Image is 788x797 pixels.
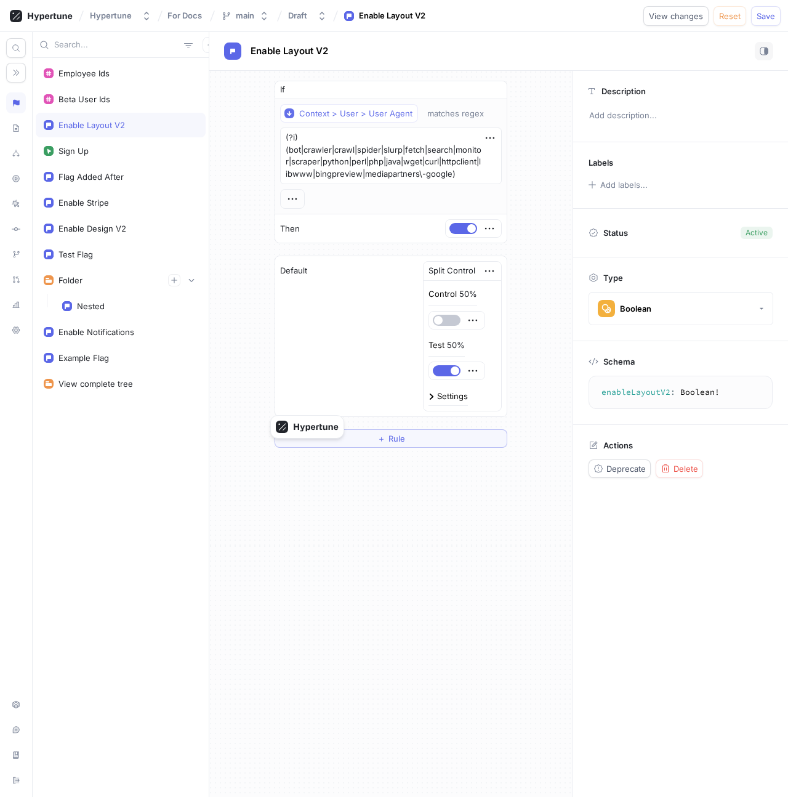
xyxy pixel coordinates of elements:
[757,12,775,20] span: Save
[603,357,635,366] p: Schema
[58,353,109,363] div: Example Flag
[6,219,26,240] div: Diff
[746,227,768,238] div: Active
[603,224,628,241] p: Status
[280,84,285,96] p: If
[85,6,156,26] button: Hypertune
[600,181,648,189] div: Add labels...
[649,12,703,20] span: View changes
[584,105,778,126] p: Add description...
[167,11,202,20] span: For Docs
[673,465,698,472] span: Delete
[58,379,133,389] div: View complete tree
[58,198,109,208] div: Enable Stripe
[90,10,132,21] div: Hypertune
[6,770,26,791] div: Sign out
[6,269,26,290] div: Pull requests
[422,104,502,123] button: matches regex
[447,341,465,349] div: 50%
[359,10,425,22] div: Enable Layout V2
[58,249,93,259] div: Test Flag
[377,435,385,442] span: ＋
[6,694,26,715] div: Setup
[280,223,300,235] p: Then
[6,143,26,164] div: Splits
[428,265,475,277] div: Split Control
[428,339,444,352] p: Test
[589,292,773,325] button: Boolean
[58,94,110,104] div: Beta User Ids
[283,6,332,26] button: Draft
[58,224,126,233] div: Enable Design V2
[601,86,646,96] p: Description
[589,459,651,478] button: Deprecate
[58,172,124,182] div: Flag Added After
[719,12,741,20] span: Reset
[459,290,477,298] div: 50%
[603,273,623,283] p: Type
[603,440,633,450] p: Actions
[280,104,418,123] button: Context > User > User Agent
[388,435,405,442] span: Rule
[6,193,26,214] div: Logs
[288,10,307,21] div: Draft
[584,177,651,193] button: Add labels...
[58,327,134,337] div: Enable Notifications
[58,146,89,156] div: Sign Up
[6,719,26,740] div: Live chat
[58,275,82,285] div: Folder
[6,244,26,265] div: Branches
[751,6,781,26] button: Save
[620,304,651,314] div: Boolean
[77,301,105,311] div: Nested
[54,39,179,51] input: Search...
[216,6,274,26] button: main
[58,68,110,78] div: Employee Ids
[251,46,328,56] span: Enable Layout V2
[594,381,767,403] textarea: enableLayoutV2: Boolean!
[589,158,613,168] p: Labels
[6,92,26,113] div: Logic
[6,320,26,341] div: Settings
[643,6,709,26] button: View changes
[275,429,507,448] button: ＋Rule
[427,108,484,119] div: matches regex
[606,465,646,472] span: Deprecate
[6,168,26,189] div: Preview
[656,459,703,478] button: Delete
[236,10,254,21] div: main
[6,294,26,315] div: Analytics
[299,108,412,119] div: Context > User > User Agent
[428,288,457,301] p: Control
[437,392,468,400] div: Settings
[714,6,746,26] button: Reset
[6,745,26,766] div: Documentation
[58,120,125,130] div: Enable Layout V2
[280,265,307,277] p: Default
[6,118,26,139] div: Schema
[280,127,502,184] textarea: (?i)(bot|crawler|crawl|spider|slurp|fetch|search|monitor|scraper|python|perl|php|java|wget|curl|h...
